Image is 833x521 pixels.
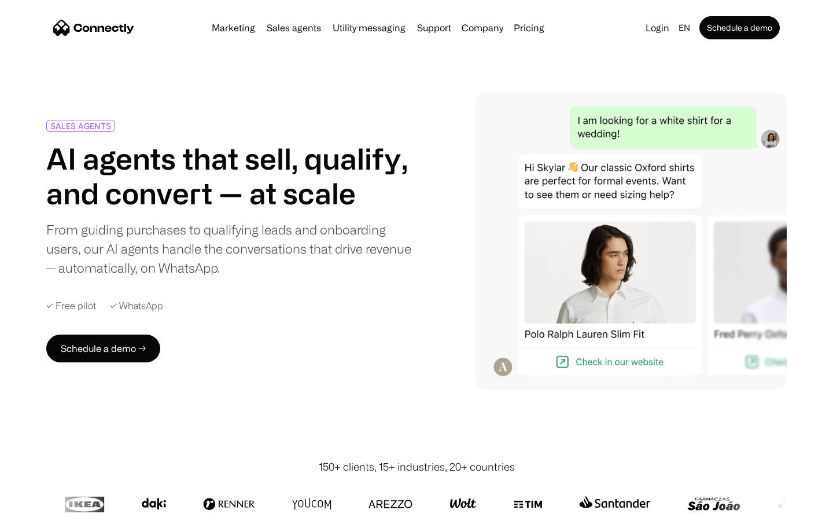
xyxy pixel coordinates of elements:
[23,501,69,517] ul: Language list
[207,23,260,32] a: Marketing
[262,23,326,32] a: Sales agents
[46,335,160,362] a: Schedule a demo →
[46,300,96,311] div: ✓ Free pilot
[412,23,456,32] a: Support
[46,141,412,211] h1: AI agents that sell, qualify, and convert — at scale
[46,220,412,277] div: From guiding purchases to qualifying leads and onboarding users, our AI agents handle the convers...
[50,122,111,130] div: SALES AGENTS
[110,300,163,311] div: ✓ WhatsApp
[462,20,503,36] div: Company
[679,20,690,36] div: en
[12,500,69,517] aside: Language selected: English
[509,23,549,32] a: Pricing
[641,20,674,36] a: Login
[328,23,410,32] a: Utility messaging
[699,16,780,39] a: Schedule a demo
[319,459,515,475] div: 150+ clients, 15+ industries, 20+ countries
